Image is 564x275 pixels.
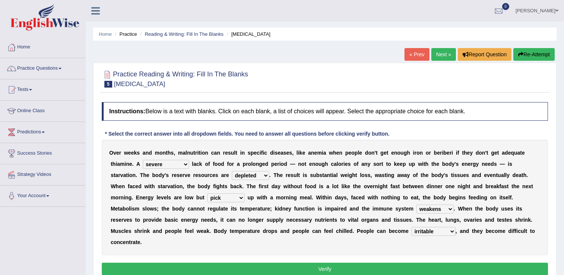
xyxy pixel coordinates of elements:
[348,161,351,167] b: s
[286,172,287,178] b: r
[0,101,85,119] a: Online Class
[172,172,174,178] b: r
[494,150,497,156] b: e
[265,161,268,167] b: d
[368,161,371,167] b: y
[199,161,202,167] b: k
[155,150,159,156] b: m
[158,172,162,178] b: d
[208,161,210,167] b: f
[134,150,137,156] b: k
[237,161,240,167] b: a
[334,161,337,167] b: a
[165,172,166,178] b: '
[149,150,152,156] b: d
[104,81,112,88] span: 5
[262,161,265,167] b: e
[115,172,118,178] b: a
[227,161,229,167] b: f
[193,172,195,178] b: r
[113,31,137,38] li: Practice
[140,172,144,178] b: T
[0,37,85,56] a: Home
[120,161,125,167] b: m
[281,161,284,167] b: o
[386,161,388,167] b: t
[126,172,128,178] b: t
[218,161,221,167] b: o
[485,150,486,156] b: '
[186,150,187,156] b: l
[209,172,212,178] b: c
[482,150,485,156] b: n
[224,172,226,178] b: r
[486,150,488,156] b: t
[177,172,180,178] b: s
[178,150,183,156] b: m
[143,172,146,178] b: h
[433,161,437,167] b: h
[384,150,387,156] b: e
[254,150,257,156] b: e
[376,161,379,167] b: o
[208,172,209,178] b: r
[225,31,270,38] li: [MEDICAL_DATA]
[415,150,416,156] b: r
[162,172,165,178] b: y
[291,172,294,178] b: s
[228,150,231,156] b: s
[188,172,190,178] b: e
[491,161,494,167] b: d
[400,150,404,156] b: u
[0,58,85,77] a: Practice Questions
[243,161,246,167] b: p
[442,150,444,156] b: i
[143,150,146,156] b: a
[199,150,201,156] b: t
[451,150,453,156] b: i
[270,150,273,156] b: d
[225,150,228,156] b: e
[190,150,193,156] b: u
[452,161,455,167] b: y
[114,80,165,88] small: [MEDICAL_DATA]
[450,150,451,156] b: r
[185,172,188,178] b: v
[0,122,85,140] a: Predictions
[511,150,514,156] b: q
[136,172,137,178] b: .
[256,161,259,167] b: n
[473,161,476,167] b: g
[116,161,117,167] b: i
[113,150,116,156] b: v
[132,161,134,167] b: .
[132,172,136,178] b: n
[201,150,202,156] b: i
[229,161,232,167] b: o
[299,150,302,156] b: k
[205,161,208,167] b: o
[195,172,198,178] b: e
[341,161,343,167] b: r
[197,150,199,156] b: i
[261,150,263,156] b: f
[373,161,376,167] b: s
[119,150,121,156] b: r
[114,172,116,178] b: t
[102,102,548,121] h4: Below is a text with blanks. Click on each blank, a list of choices will appear. Select the appro...
[336,150,339,156] b: e
[128,150,131,156] b: e
[123,172,126,178] b: a
[397,150,401,156] b: o
[163,150,166,156] b: n
[517,150,520,156] b: a
[476,150,479,156] b: d
[365,150,368,156] b: d
[461,161,464,167] b: e
[494,161,497,167] b: s
[279,161,281,167] b: i
[339,150,343,156] b: n
[308,150,311,156] b: a
[213,161,215,167] b: f
[381,161,383,167] b: t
